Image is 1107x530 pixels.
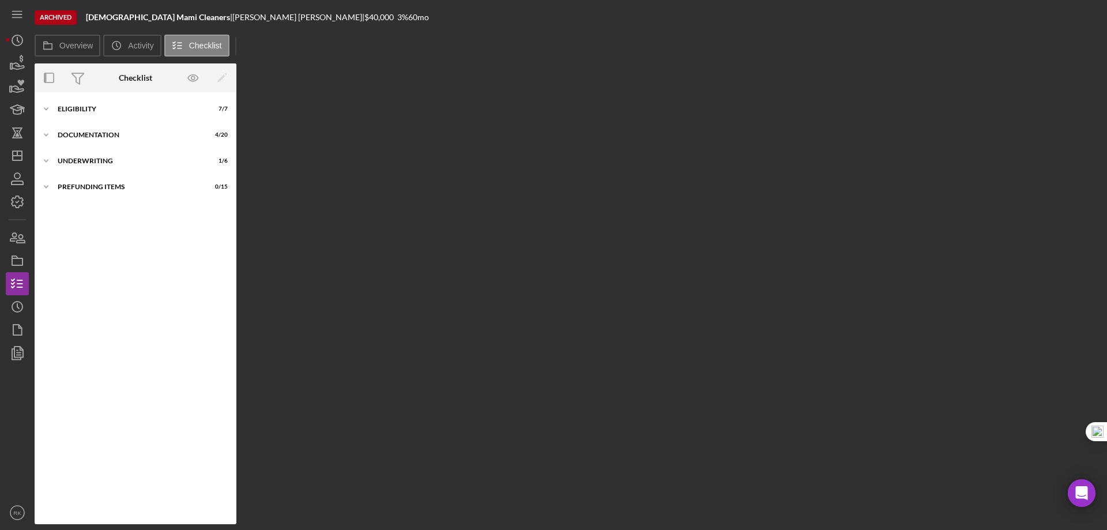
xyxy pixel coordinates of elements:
div: 1 / 6 [207,157,228,164]
div: Open Intercom Messenger [1068,479,1095,507]
div: Checklist [119,73,152,82]
div: Documentation [58,131,199,138]
b: [DEMOGRAPHIC_DATA] Mami Cleaners [86,12,230,22]
label: Activity [128,41,153,50]
div: | [86,13,232,22]
div: $40,000 [364,13,397,22]
button: Activity [103,35,161,57]
text: RK [13,510,21,516]
div: 3 % [397,13,408,22]
div: Eligibility [58,106,199,112]
div: 60 mo [408,13,429,22]
button: Checklist [164,35,229,57]
label: Overview [59,41,93,50]
div: 4 / 20 [207,131,228,138]
img: one_i.png [1091,426,1104,438]
label: Checklist [189,41,222,50]
div: 7 / 7 [207,106,228,112]
div: Archived [35,10,77,25]
div: 0 / 15 [207,183,228,190]
div: Underwriting [58,157,199,164]
button: Overview [35,35,100,57]
div: Prefunding Items [58,183,199,190]
button: RK [6,501,29,524]
div: [PERSON_NAME] [PERSON_NAME] | [232,13,364,22]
